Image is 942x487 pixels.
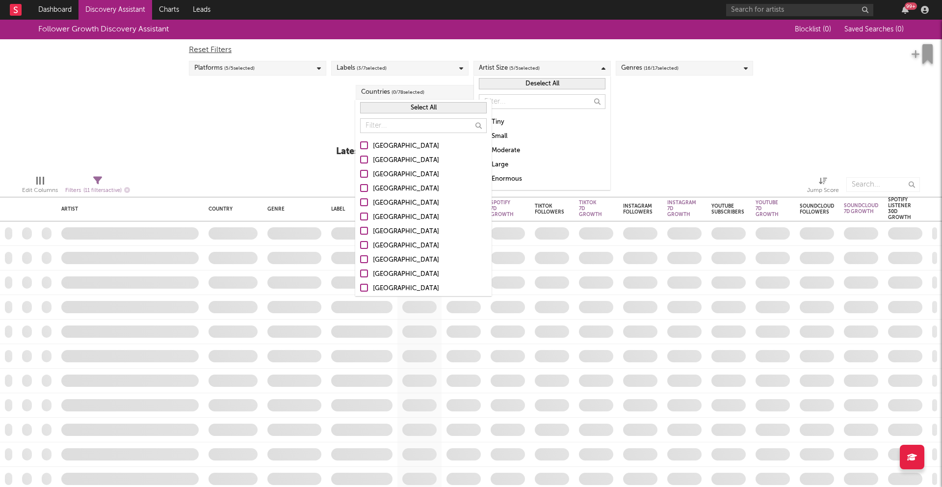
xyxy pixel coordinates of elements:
[491,200,514,217] div: Spotify 7D Growth
[65,172,130,201] div: Filters(11 filters active)
[846,177,920,192] input: Search...
[392,86,424,98] span: ( 0 / 78 selected)
[361,86,424,98] div: Countries
[579,200,602,217] div: Tiktok 7D Growth
[373,283,487,295] div: [GEOGRAPHIC_DATA]
[902,6,909,14] button: 99+
[621,62,679,74] div: Genres
[905,2,917,10] div: 99 +
[509,62,540,74] span: ( 5 / 5 selected)
[65,185,130,197] div: Filters
[479,94,605,109] input: Filter...
[194,62,255,74] div: Platforms
[22,185,58,196] div: Edit Columns
[331,206,388,212] div: Label
[823,26,831,33] span: ( 0 )
[336,146,606,158] div: Latest Results for Your Search ' Cross-platform growth (Overall) '
[756,200,779,217] div: YouTube 7D Growth
[535,203,564,215] div: Tiktok Followers
[22,172,58,201] div: Edit Columns
[726,4,873,16] input: Search for artists
[711,203,744,215] div: YouTube Subscribers
[61,206,194,212] div: Artist
[807,185,839,196] div: Jump Score
[492,131,605,142] div: Small
[492,116,605,128] div: Tiny
[373,197,487,209] div: [GEOGRAPHIC_DATA]
[895,26,904,33] span: ( 0 )
[479,78,605,89] button: Deselect All
[373,226,487,238] div: [GEOGRAPHIC_DATA]
[360,102,487,113] button: Select All
[357,62,387,74] span: ( 3 / 7 selected)
[373,140,487,152] div: [GEOGRAPHIC_DATA]
[844,203,878,215] div: Soundcloud 7D Growth
[209,206,253,212] div: Country
[373,183,487,195] div: [GEOGRAPHIC_DATA]
[841,26,904,33] button: Saved Searches (0)
[189,44,753,56] div: Reset Filters
[888,197,911,220] div: Spotify Listener 30D Growth
[667,200,696,217] div: Instagram 7D Growth
[38,24,169,35] div: Follower Growth Discovery Assistant
[844,26,904,33] span: Saved Searches
[224,62,255,74] span: ( 5 / 5 selected)
[807,172,839,201] div: Jump Score
[795,26,831,33] span: Blocklist
[83,188,122,193] span: ( 11 filters active)
[373,269,487,280] div: [GEOGRAPHIC_DATA]
[360,118,487,133] input: Filter...
[373,240,487,252] div: [GEOGRAPHIC_DATA]
[373,254,487,266] div: [GEOGRAPHIC_DATA]
[623,203,653,215] div: Instagram Followers
[373,155,487,166] div: [GEOGRAPHIC_DATA]
[337,62,387,74] div: Labels
[479,62,540,74] div: Artist Size
[267,206,316,212] div: Genre
[800,203,834,215] div: Soundcloud Followers
[492,159,605,171] div: Large
[373,212,487,223] div: [GEOGRAPHIC_DATA]
[373,169,487,181] div: [GEOGRAPHIC_DATA]
[492,145,605,157] div: Moderate
[644,62,679,74] span: ( 16 / 17 selected)
[492,173,605,185] div: Enormous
